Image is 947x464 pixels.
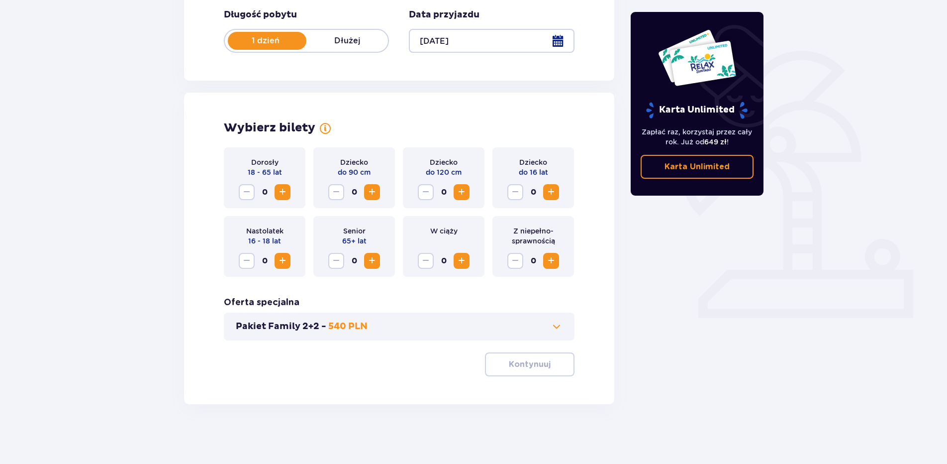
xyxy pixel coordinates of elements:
p: Dłużej [306,35,388,46]
button: Zmniejsz [239,184,255,200]
span: 0 [346,184,362,200]
p: Z niepełno­sprawnością [500,226,566,246]
p: Nastolatek [246,226,284,236]
p: Dziecko [519,157,547,167]
span: 0 [257,253,273,269]
p: Zapłać raz, korzystaj przez cały rok. Już od ! [641,127,754,147]
span: 0 [525,184,541,200]
span: 0 [346,253,362,269]
button: Zwiększ [275,184,290,200]
p: 16 - 18 lat [248,236,281,246]
p: do 120 cm [426,167,462,177]
span: 0 [436,253,452,269]
button: Zwiększ [454,184,470,200]
button: Zmniejsz [418,253,434,269]
h2: Wybierz bilety [224,120,315,135]
button: Zwiększ [364,184,380,200]
p: Długość pobytu [224,9,297,21]
p: Kontynuuj [509,359,551,370]
p: Dziecko [340,157,368,167]
button: Zmniejsz [328,253,344,269]
button: Zmniejsz [328,184,344,200]
p: Karta Unlimited [645,102,749,119]
p: Pakiet Family 2+2 - [236,321,326,333]
span: 0 [436,184,452,200]
p: Dziecko [430,157,458,167]
span: 0 [525,253,541,269]
a: Karta Unlimited [641,155,754,179]
button: Zmniejsz [239,253,255,269]
button: Zmniejsz [418,184,434,200]
button: Zwiększ [454,253,470,269]
img: Dwie karty całoroczne do Suntago z napisem 'UNLIMITED RELAX', na białym tle z tropikalnymi liśćmi... [658,29,737,87]
p: 1 dzień [225,35,306,46]
button: Pakiet Family 2+2 -540 PLN [236,321,563,333]
button: Zwiększ [543,253,559,269]
span: 0 [257,184,273,200]
button: Zmniejsz [507,184,523,200]
p: Senior [343,226,366,236]
p: 540 PLN [328,321,368,333]
p: W ciąży [430,226,458,236]
button: Zwiększ [364,253,380,269]
button: Zmniejsz [507,253,523,269]
span: 649 zł [704,138,727,146]
button: Zwiększ [543,184,559,200]
p: Data przyjazdu [409,9,479,21]
p: 18 - 65 lat [248,167,282,177]
p: Dorosły [251,157,279,167]
h3: Oferta specjalna [224,297,299,309]
button: Kontynuuj [485,352,574,376]
button: Zwiększ [275,253,290,269]
p: 65+ lat [342,236,367,246]
p: do 90 cm [338,167,371,177]
p: do 16 lat [519,167,548,177]
p: Karta Unlimited [664,161,730,172]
